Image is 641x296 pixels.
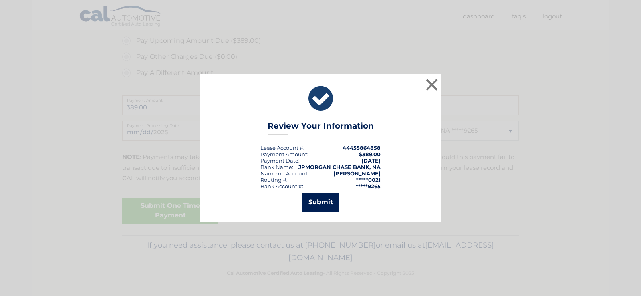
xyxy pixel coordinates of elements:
[260,151,308,157] div: Payment Amount:
[302,193,339,212] button: Submit
[298,164,381,170] strong: JPMORGAN CHASE BANK, NA
[260,164,293,170] div: Bank Name:
[424,77,440,93] button: ×
[260,145,304,151] div: Lease Account #:
[260,157,300,164] div: :
[260,170,309,177] div: Name on Account:
[333,170,381,177] strong: [PERSON_NAME]
[361,157,381,164] span: [DATE]
[260,177,288,183] div: Routing #:
[343,145,381,151] strong: 44455864858
[260,183,303,189] div: Bank Account #:
[268,121,374,135] h3: Review Your Information
[359,151,381,157] span: $389.00
[260,157,298,164] span: Payment Date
